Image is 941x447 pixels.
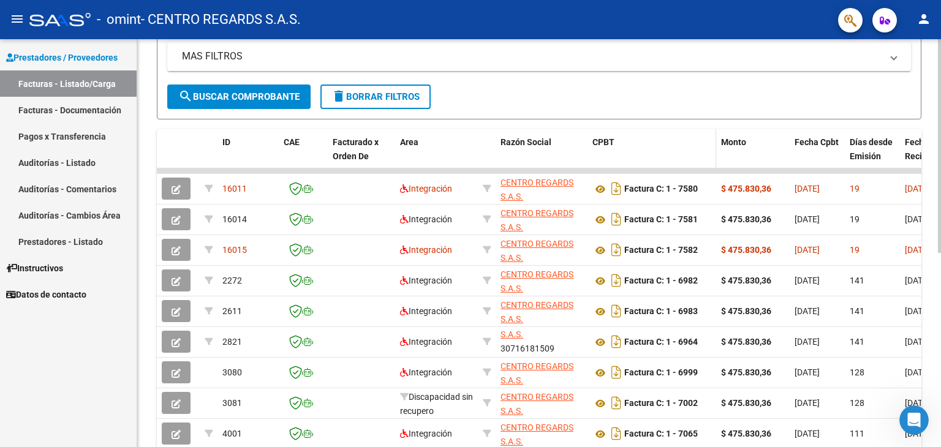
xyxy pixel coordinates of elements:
span: [DATE] [905,276,930,285]
strong: Factura C: 1 - 6982 [624,276,698,286]
div: 30716181509 [501,206,583,232]
datatable-header-cell: Fecha Cpbt [790,129,845,183]
span: [DATE] [905,367,930,377]
span: CENTRO REGARDS S.A.S. [501,361,573,385]
div: 30716181509 [501,329,583,355]
span: 4001 [222,429,242,438]
span: Integración [400,429,452,438]
div: 30716181509 [501,421,583,446]
span: CENTRO REGARDS S.A.S. [501,208,573,232]
span: [DATE] [795,337,820,347]
div: 30716181509 [501,237,583,263]
span: [DATE] [795,306,820,316]
strong: Factura C: 1 - 7582 [624,246,698,255]
datatable-header-cell: Razón Social [496,129,588,183]
span: [DATE] [795,276,820,285]
datatable-header-cell: CPBT [588,129,716,183]
strong: Factura C: 1 - 7580 [624,184,698,194]
span: [DATE] [795,184,820,193]
span: [DATE] [905,184,930,193]
datatable-header-cell: CAE [279,129,328,183]
strong: $ 475.830,36 [721,276,771,285]
mat-icon: search [178,89,193,103]
i: Descargar documento [608,240,624,260]
span: CENTRO REGARDS S.A.S. [501,300,573,324]
i: Descargar documento [608,209,624,229]
span: Monto [721,137,746,147]
span: CPBT [592,137,614,147]
span: Integración [400,245,452,255]
mat-expansion-panel-header: MAS FILTROS [167,42,911,71]
span: Datos de contacto [6,288,86,301]
strong: $ 475.830,36 [721,306,771,316]
span: - CENTRO REGARDS S.A.S. [141,6,301,33]
span: Facturado x Orden De [333,137,379,161]
span: Prestadores / Proveedores [6,51,118,64]
strong: Factura C: 1 - 6983 [624,307,698,317]
span: [DATE] [905,398,930,408]
button: Buscar Comprobante [167,85,311,109]
span: Integración [400,184,452,193]
strong: Factura C: 1 - 7581 [624,215,698,225]
span: 16014 [222,214,247,224]
span: [DATE] [795,429,820,438]
span: 2611 [222,306,242,316]
span: Fecha Cpbt [795,137,839,147]
span: [DATE] [905,245,930,255]
mat-icon: delete [331,89,346,103]
div: 30716181509 [501,176,583,201]
span: 16015 [222,245,247,255]
span: 2272 [222,276,242,285]
span: 141 [850,337,864,347]
span: 19 [850,184,860,193]
span: 3081 [222,398,242,408]
mat-icon: menu [10,12,25,26]
span: Fecha Recibido [905,137,939,161]
i: Descargar documento [608,332,624,351]
span: [DATE] [905,214,930,224]
datatable-header-cell: Días desde Emisión [845,129,900,183]
span: CENTRO REGARDS S.A.S. [501,178,573,201]
span: 141 [850,306,864,316]
i: Descargar documento [608,271,624,290]
span: Area [400,137,418,147]
span: Integración [400,214,452,224]
div: 30716181509 [501,298,583,324]
span: [DATE] [795,367,820,377]
span: 128 [850,398,864,408]
datatable-header-cell: Facturado x Orden De [328,129,395,183]
span: 19 [850,214,860,224]
i: Descargar documento [608,301,624,321]
strong: $ 475.830,36 [721,367,771,377]
span: 16011 [222,184,247,193]
span: Días desde Emisión [850,137,893,161]
div: 30716181509 [501,390,583,416]
span: [DATE] [905,337,930,347]
span: Discapacidad sin recupero [400,392,473,416]
button: Borrar Filtros [320,85,431,109]
span: Integración [400,276,452,285]
span: CENTRO REGARDS S.A.S. [501,423,573,446]
i: Descargar documento [608,179,624,198]
strong: $ 475.830,36 [721,184,771,193]
span: 2821 [222,337,242,347]
span: [DATE] [795,398,820,408]
span: 111 [850,429,864,438]
span: Integración [400,306,452,316]
span: 141 [850,276,864,285]
span: 128 [850,367,864,377]
i: Descargar documento [608,424,624,443]
div: 30716181509 [501,268,583,293]
strong: Factura C: 1 - 7002 [624,399,698,408]
span: ID [222,137,230,147]
span: Integración [400,367,452,377]
strong: $ 475.830,36 [721,214,771,224]
datatable-header-cell: ID [217,129,279,183]
strong: $ 475.830,36 [721,429,771,438]
span: CENTRO REGARDS S.A.S. [501,392,573,416]
strong: Factura C: 1 - 6999 [624,368,698,378]
mat-icon: person [916,12,931,26]
span: 19 [850,245,860,255]
i: Descargar documento [608,362,624,382]
span: Instructivos [6,261,63,275]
